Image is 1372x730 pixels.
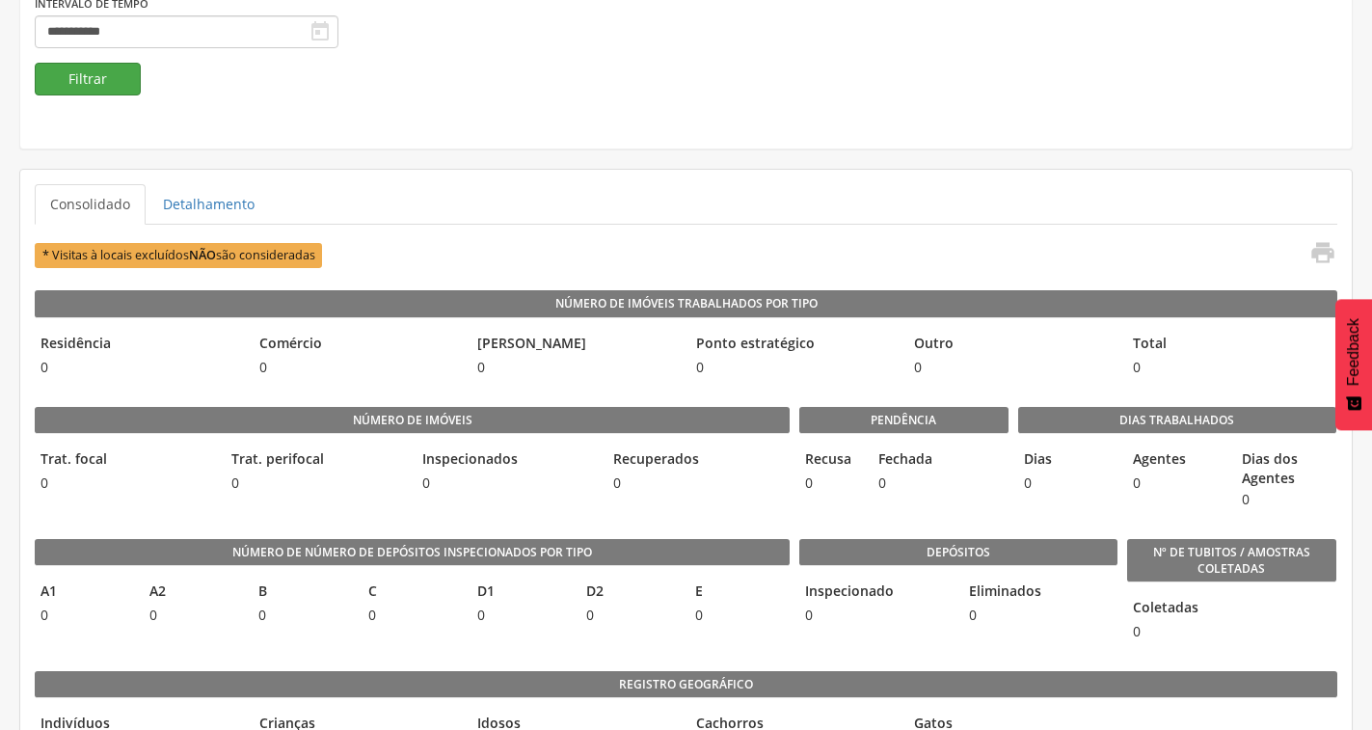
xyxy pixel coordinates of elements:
legend: Outro [908,334,1117,356]
span: 0 [799,606,954,625]
i:  [309,20,332,43]
legend: A2 [144,581,243,604]
span: Feedback [1345,318,1362,386]
legend: Dias dos Agentes [1236,449,1335,488]
span: 0 [254,358,463,377]
a: Consolidado [35,184,146,225]
legend: Número de Imóveis Trabalhados por Tipo [35,290,1337,317]
span: 0 [35,606,134,625]
span: 0 [607,473,789,493]
legend: D2 [580,581,680,604]
legend: B [253,581,352,604]
span: 0 [580,606,680,625]
legend: Dias [1018,449,1117,472]
legend: Eliminados [963,581,1117,604]
span: 0 [799,473,862,493]
legend: Recuperados [607,449,789,472]
legend: Trat. focal [35,449,216,472]
legend: Trat. perifocal [226,449,407,472]
b: NÃO [189,247,216,263]
legend: Ponto estratégico [690,334,900,356]
legend: Fechada [873,449,935,472]
span: 0 [690,358,900,377]
span: 0 [1127,358,1336,377]
span: 0 [1127,473,1226,493]
legend: Total [1127,334,1336,356]
span: 0 [144,606,243,625]
span: 0 [689,606,789,625]
span: 0 [35,473,216,493]
legend: Número de Número de Depósitos Inspecionados por Tipo [35,539,790,566]
legend: Depósitos [799,539,1117,566]
a: Detalhamento [148,184,270,225]
legend: Registro geográfico [35,671,1337,698]
legend: Inspecionados [417,449,598,472]
legend: Nº de Tubitos / Amostras coletadas [1127,539,1336,582]
legend: Residência [35,334,244,356]
i:  [1309,239,1336,266]
legend: E [689,581,789,604]
a:  [1298,239,1336,271]
legend: Número de imóveis [35,407,790,434]
legend: A1 [35,581,134,604]
span: 0 [35,358,244,377]
legend: D1 [471,581,571,604]
legend: [PERSON_NAME] [471,334,681,356]
span: 0 [471,358,681,377]
legend: Recusa [799,449,862,472]
span: 0 [253,606,352,625]
legend: Inspecionado [799,581,954,604]
legend: C [363,581,462,604]
legend: Coletadas [1127,598,1139,620]
span: 0 [417,473,598,493]
legend: Dias Trabalhados [1018,407,1336,434]
legend: Pendência [799,407,1009,434]
legend: Comércio [254,334,463,356]
span: 0 [471,606,571,625]
span: 0 [1127,622,1139,641]
span: * Visitas à locais excluídos são consideradas [35,243,322,267]
span: 0 [908,358,1117,377]
button: Filtrar [35,63,141,95]
span: 0 [226,473,407,493]
span: 0 [873,473,935,493]
legend: Agentes [1127,449,1226,472]
span: 0 [1236,490,1335,509]
button: Feedback - Mostrar pesquisa [1335,299,1372,430]
span: 0 [363,606,462,625]
span: 0 [1018,473,1117,493]
span: 0 [963,606,1117,625]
